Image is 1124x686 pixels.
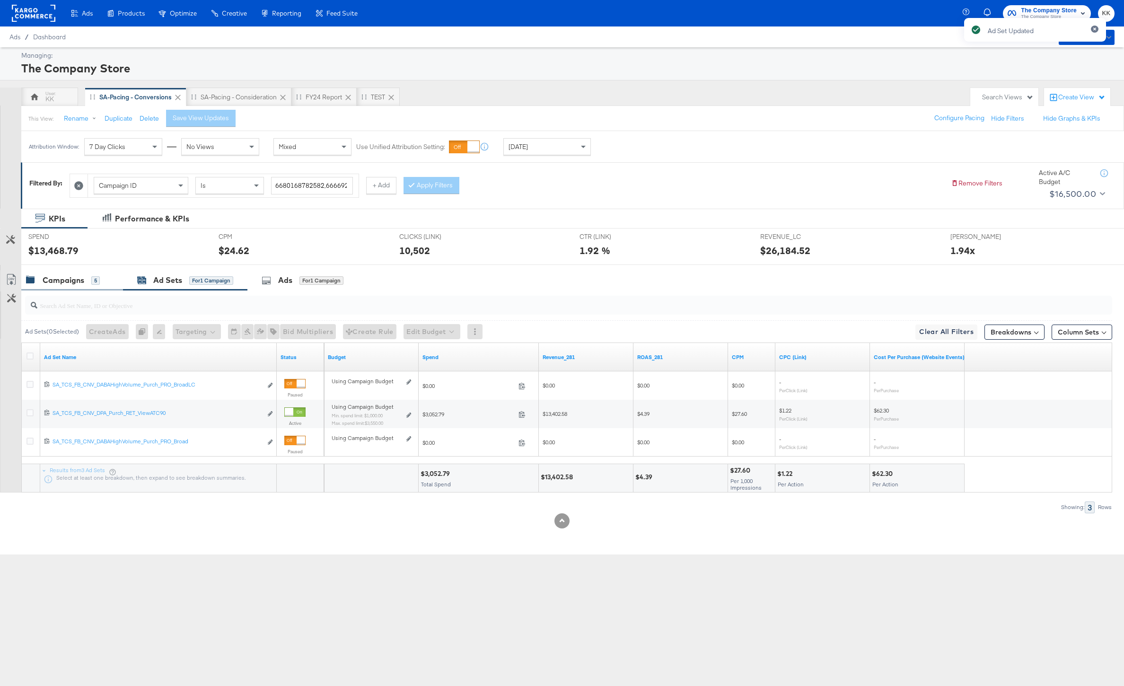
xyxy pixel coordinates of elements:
[332,403,394,411] span: Using Campaign Budget
[874,387,899,393] sub: Per Purchase
[541,473,576,482] div: $13,402.58
[284,392,306,398] label: Paused
[874,435,876,442] span: -
[399,232,470,241] span: CLICKS (LINK)
[306,93,342,102] div: FY24 Report
[219,244,249,257] div: $24.62
[872,481,898,488] span: Per Action
[99,93,172,102] div: SA-Pacing - Conversions
[25,327,79,336] div: Ad Sets ( 0 Selected)
[730,477,762,491] span: Per 1,000 Impressions
[99,181,137,190] span: Campaign ID
[201,181,206,190] span: Is
[778,481,804,488] span: Per Action
[543,353,630,361] a: Revenue_281
[760,232,831,241] span: REVENUE_LC
[43,275,84,286] div: Campaigns
[90,94,95,99] div: Drag to reorder tab
[118,9,145,17] span: Products
[91,276,100,285] div: 5
[779,407,791,414] span: $1.22
[874,378,876,386] span: -
[950,244,975,257] div: 1.94x
[1003,5,1091,22] button: The Company StoreThe Company Store
[136,324,153,339] div: 0
[44,353,273,361] a: Your Ad Set name.
[82,9,93,17] span: Ads
[28,143,79,150] div: Attribution Window:
[37,292,1010,311] input: Search Ad Set Name, ID or Objective
[543,410,567,417] span: $13,402.58
[928,110,991,127] button: Configure Pacing
[278,275,292,286] div: Ads
[637,439,650,446] span: $0.00
[760,244,810,257] div: $26,184.52
[637,382,650,389] span: $0.00
[919,326,974,338] span: Clear All Filters
[543,439,555,446] span: $0.00
[29,179,62,188] div: Filtered By:
[509,142,528,151] span: [DATE]
[950,232,1021,241] span: [PERSON_NAME]
[53,409,262,417] div: SA_TCS_FB_CNV_DPA_Purch_RET_ViewATC90
[115,213,189,224] div: Performance & KPIs
[951,179,1002,188] button: Remove Filters
[422,439,515,446] span: $0.00
[57,110,106,127] button: Rename
[271,177,353,194] input: Enter a search term
[779,444,808,450] sub: Per Click (Link)
[272,9,301,17] span: Reporting
[874,444,899,450] sub: Per Purchase
[637,410,650,417] span: $4.39
[421,469,453,478] div: $3,052.79
[422,382,515,389] span: $0.00
[732,382,744,389] span: $0.00
[543,382,555,389] span: $0.00
[332,420,383,426] sub: Max. spend limit : $3,550.00
[28,115,53,123] div: This View:
[53,438,262,448] a: SA_TCS_FB_CNV_DABAHighVolume_Purch_PRO_Broad
[356,142,445,151] label: Use Unified Attribution Setting:
[361,94,367,99] div: Drag to reorder tab
[191,94,196,99] div: Drag to reorder tab
[635,473,655,482] div: $4.39
[422,411,515,418] span: $3,052.79
[732,410,747,417] span: $27.60
[21,51,1112,60] div: Managing:
[779,387,808,393] sub: Per Click (Link)
[28,244,79,257] div: $13,468.79
[730,466,753,475] div: $27.60
[1021,6,1077,16] span: The Company Store
[28,232,99,241] span: SPEND
[874,416,899,422] sub: Per Purchase
[732,439,744,446] span: $0.00
[779,353,866,361] a: The average cost for each link click you've received from your ad.
[1098,5,1115,22] button: KK
[53,381,262,391] a: SA_TCS_FB_CNV_DABAHighVolume_Purch_PRO_BroadLC
[45,95,54,104] div: KK
[105,114,132,123] button: Duplicate
[284,449,306,455] label: Paused
[580,244,610,257] div: 1.92 %
[326,9,358,17] span: Feed Suite
[332,434,404,442] div: Using Campaign Budget
[874,353,965,361] a: The average cost for each purchase tracked by your Custom Audience pixel on your website after pe...
[422,353,535,361] a: The total amount spent to date.
[53,438,262,445] div: SA_TCS_FB_CNV_DABAHighVolume_Purch_PRO_Broad
[299,276,343,285] div: for 1 Campaign
[988,26,1034,35] div: Ad Set Updated
[284,420,306,426] label: Active
[9,33,20,41] span: Ads
[421,481,451,488] span: Total Spend
[222,9,247,17] span: Creative
[189,276,233,285] div: for 1 Campaign
[777,469,795,478] div: $1.22
[732,353,772,361] a: The average cost you've paid to have 1,000 impressions of your ad.
[201,93,277,102] div: SA-Pacing - Consideration
[915,325,977,340] button: Clear All Filters
[21,60,1112,76] div: The Company Store
[33,33,66,41] a: Dashboard
[89,142,125,151] span: 7 Day Clicks
[1102,8,1111,19] span: KK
